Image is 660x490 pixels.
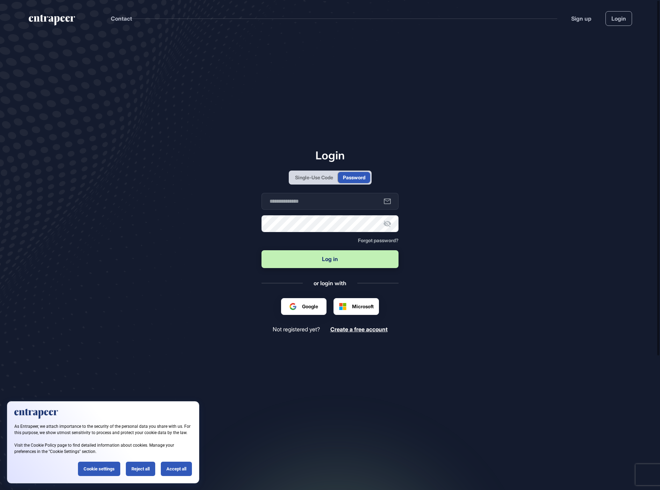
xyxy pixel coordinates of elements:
[571,14,591,23] a: Sign up
[261,149,399,162] h1: Login
[261,250,399,268] button: Log in
[28,15,76,28] a: entrapeer-logo
[605,11,632,26] a: Login
[295,174,333,181] div: Single-Use Code
[111,14,132,23] button: Contact
[358,238,399,243] a: Forgot password?
[330,326,388,333] a: Create a free account
[343,174,365,181] div: Password
[352,303,374,310] span: Microsoft
[314,279,346,287] div: or login with
[358,237,399,243] span: Forgot password?
[273,326,320,333] span: Not registered yet?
